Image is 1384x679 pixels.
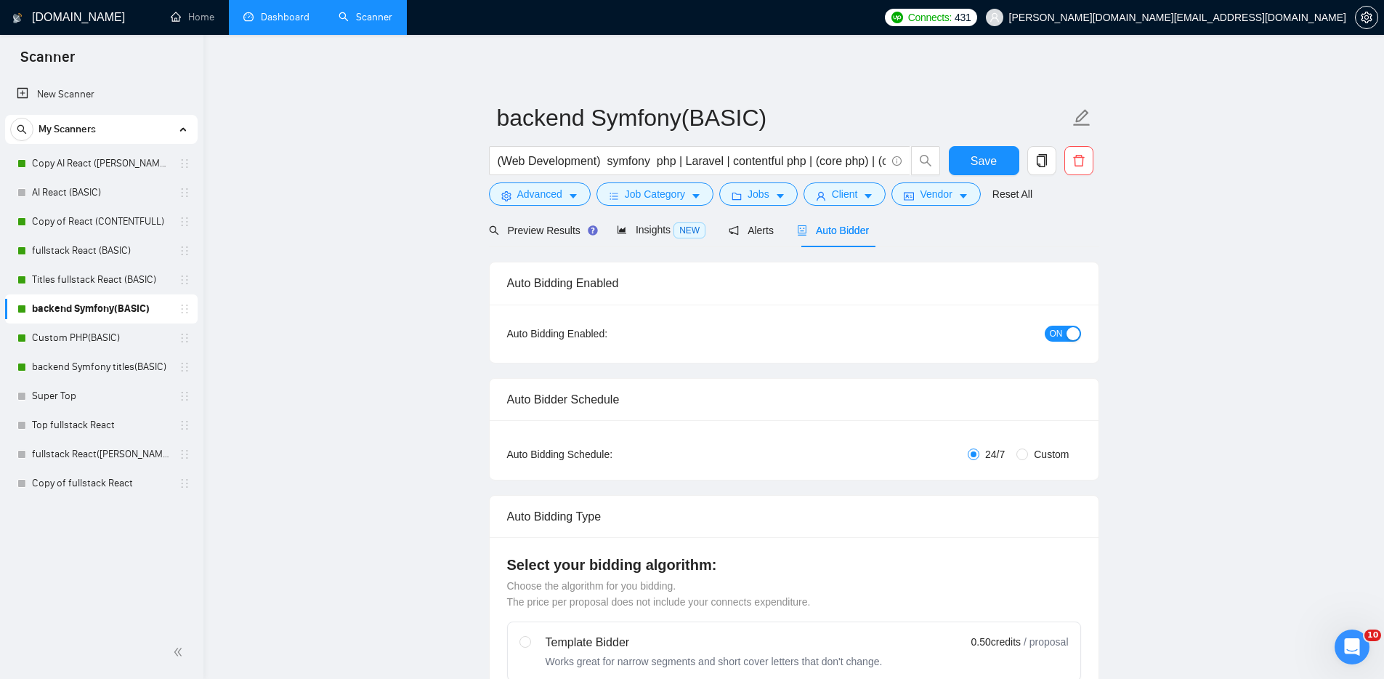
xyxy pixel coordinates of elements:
[673,222,705,238] span: NEW
[517,186,562,202] span: Advanced
[173,645,187,659] span: double-left
[955,9,971,25] span: 431
[32,324,170,353] a: Custom PHP(BASIC)
[179,274,190,286] span: holder
[501,190,511,201] span: setting
[12,7,23,30] img: logo
[507,262,1081,304] div: Auto Bidding Enabled
[179,158,190,169] span: holder
[32,469,170,498] a: Copy of fullstack React
[732,190,742,201] span: folder
[617,225,627,235] span: area-chart
[32,149,170,178] a: Copy AI React ([PERSON_NAME])
[489,225,499,236] span: search
[10,118,33,141] button: search
[546,654,883,669] div: Works great for narrow segments and short cover letters that don't change.
[179,361,190,373] span: holder
[507,446,698,462] div: Auto Bidding Schedule:
[339,11,392,23] a: searchScanner
[32,411,170,440] a: Top fullstack React
[992,186,1032,202] a: Reset All
[32,294,170,324] a: backend Symfony(BASIC)
[586,224,599,237] div: Tooltip anchor
[816,190,826,201] span: user
[1028,446,1075,462] span: Custom
[507,326,698,342] div: Auto Bidding Enabled:
[489,182,591,206] button: settingAdvancedcaret-down
[32,382,170,411] a: Super Top
[179,390,190,402] span: holder
[32,440,170,469] a: fullstack React([PERSON_NAME])
[729,225,774,236] span: Alerts
[1356,12,1377,23] span: setting
[507,379,1081,420] div: Auto Bidder Schedule
[179,332,190,344] span: holder
[908,9,952,25] span: Connects:
[1335,630,1369,664] iframe: Intercom live chat
[748,186,769,202] span: Jobs
[971,152,997,170] span: Save
[719,182,798,206] button: folderJobscaret-down
[1065,154,1093,167] span: delete
[179,187,190,198] span: holder
[1024,635,1068,649] span: / proposal
[596,182,713,206] button: barsJob Categorycaret-down
[1027,146,1056,175] button: copy
[489,225,594,236] span: Preview Results
[892,156,902,166] span: info-circle
[691,190,701,201] span: caret-down
[171,11,214,23] a: homeHome
[179,216,190,228] span: holder
[243,11,309,23] a: dashboardDashboard
[863,190,873,201] span: caret-down
[9,47,86,77] span: Scanner
[979,446,1011,462] span: 24/7
[1364,630,1381,641] span: 10
[179,449,190,460] span: holder
[546,634,883,651] div: Template Bidder
[729,225,739,236] span: notification
[617,224,705,236] span: Insights
[1072,108,1091,127] span: edit
[832,186,858,202] span: Client
[179,245,190,257] span: holder
[179,478,190,489] span: holder
[1064,146,1093,175] button: delete
[11,124,33,134] span: search
[911,146,940,175] button: search
[797,225,869,236] span: Auto Bidder
[971,634,1021,650] span: 0.50 credits
[5,80,198,109] li: New Scanner
[891,182,980,206] button: idcardVendorcaret-down
[32,265,170,294] a: Titles fullstack React (BASIC)
[32,178,170,207] a: AI React (BASIC)
[179,419,190,431] span: holder
[507,496,1081,537] div: Auto Bidding Type
[179,303,190,315] span: holder
[1050,326,1063,342] span: ON
[990,12,1000,23] span: user
[497,100,1069,136] input: Scanner name...
[1355,6,1378,29] button: setting
[775,190,785,201] span: caret-down
[498,152,886,170] input: Search Freelance Jobs...
[904,190,914,201] span: idcard
[507,580,811,608] span: Choose the algorithm for you bidding. The price per proposal does not include your connects expen...
[32,207,170,236] a: Copy of React (CONTENTFULL)
[32,353,170,382] a: backend Symfony titles(BASIC)
[507,555,1081,575] h4: Select your bidding algorithm:
[891,12,903,23] img: upwork-logo.png
[920,186,952,202] span: Vendor
[39,115,96,144] span: My Scanners
[958,190,968,201] span: caret-down
[912,154,939,167] span: search
[804,182,886,206] button: userClientcaret-down
[32,236,170,265] a: fullstack React (BASIC)
[17,80,186,109] a: New Scanner
[609,190,619,201] span: bars
[949,146,1019,175] button: Save
[625,186,685,202] span: Job Category
[568,190,578,201] span: caret-down
[1355,12,1378,23] a: setting
[1028,154,1056,167] span: copy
